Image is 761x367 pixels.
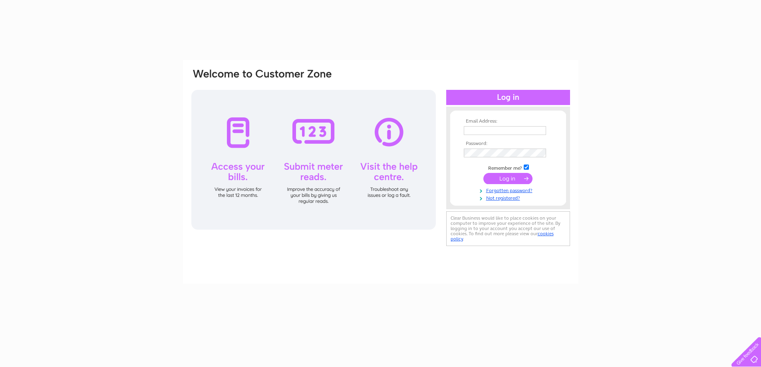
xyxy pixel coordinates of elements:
[464,186,554,194] a: Forgotten password?
[464,194,554,201] a: Not registered?
[462,119,554,124] th: Email Address:
[483,173,533,184] input: Submit
[462,163,554,171] td: Remember me?
[446,211,570,246] div: Clear Business would like to place cookies on your computer to improve your experience of the sit...
[462,141,554,147] th: Password:
[451,231,554,242] a: cookies policy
